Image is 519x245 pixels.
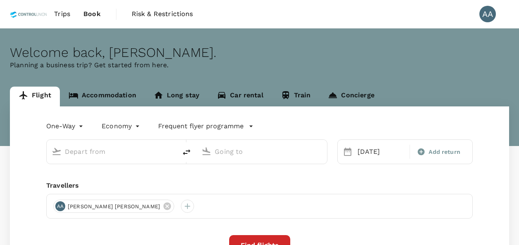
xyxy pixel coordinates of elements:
span: Book [83,9,101,19]
div: Travellers [46,181,473,191]
span: [PERSON_NAME] [PERSON_NAME] [63,203,165,211]
div: Welcome back , [PERSON_NAME] . [10,45,509,60]
button: Frequent flyer programme [158,121,254,131]
div: Economy [102,120,142,133]
img: Control Union Malaysia Sdn. Bhd. [10,5,47,23]
div: [DATE] [354,144,408,160]
p: Frequent flyer programme [158,121,244,131]
a: Long stay [145,87,208,106]
a: Concierge [319,87,383,106]
div: AA[PERSON_NAME] [PERSON_NAME] [53,200,174,213]
button: Open [171,151,173,152]
span: Trips [54,9,70,19]
button: Open [321,151,323,152]
a: Flight [10,87,60,106]
input: Depart from [65,145,159,158]
span: Risk & Restrictions [132,9,193,19]
span: Add return [429,148,460,156]
div: AA [479,6,496,22]
input: Going to [215,145,309,158]
div: One-Way [46,120,85,133]
a: Train [272,87,320,106]
a: Car rental [208,87,272,106]
button: delete [177,142,197,162]
div: AA [55,201,65,211]
p: Planning a business trip? Get started from here. [10,60,509,70]
a: Accommodation [60,87,145,106]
